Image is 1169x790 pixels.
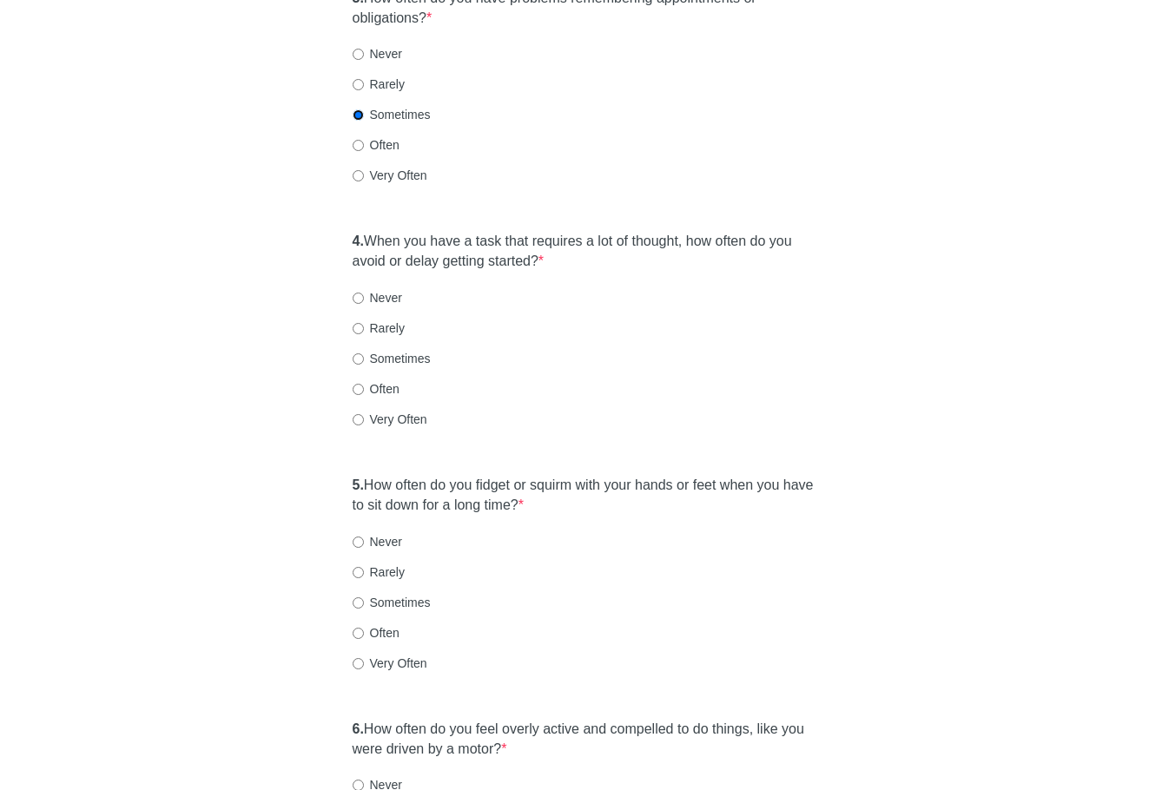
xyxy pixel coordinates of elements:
[353,293,364,304] input: Never
[353,353,364,365] input: Sometimes
[353,384,364,395] input: Often
[353,720,817,760] label: How often do you feel overly active and compelled to do things, like you were driven by a motor?
[353,563,405,581] label: Rarely
[353,234,364,248] strong: 4.
[353,136,400,154] label: Often
[353,323,364,334] input: Rarely
[353,624,400,642] label: Often
[353,289,402,306] label: Never
[353,597,364,609] input: Sometimes
[353,414,364,425] input: Very Often
[353,411,427,428] label: Very Often
[353,476,817,516] label: How often do you fidget or squirm with your hands or feet when you have to sit down for a long time?
[353,232,817,272] label: When you have a task that requires a lot of thought, how often do you avoid or delay getting star...
[353,655,427,672] label: Very Often
[353,477,364,492] strong: 5.
[353,594,431,611] label: Sometimes
[353,658,364,669] input: Very Often
[353,721,364,736] strong: 6.
[353,45,402,63] label: Never
[353,170,364,181] input: Very Often
[353,350,431,367] label: Sometimes
[353,106,431,123] label: Sometimes
[353,167,427,184] label: Very Often
[353,319,405,337] label: Rarely
[353,140,364,151] input: Often
[353,537,364,548] input: Never
[353,49,364,60] input: Never
[353,533,402,550] label: Never
[353,628,364,639] input: Often
[353,109,364,121] input: Sometimes
[353,380,400,398] label: Often
[353,76,405,93] label: Rarely
[353,79,364,90] input: Rarely
[353,567,364,578] input: Rarely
